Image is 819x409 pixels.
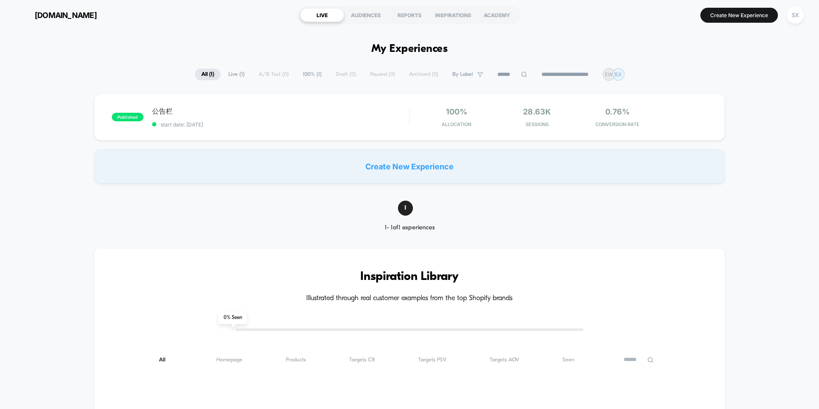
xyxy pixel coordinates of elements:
span: Homepage [216,357,242,363]
span: Seen [562,357,574,363]
div: REPORTS [388,8,431,22]
h3: Inspiration Library [120,270,699,284]
span: Products [286,357,306,363]
div: LIVE [300,8,344,22]
span: Targets CR [349,357,375,363]
span: Targets AOV [490,357,519,363]
button: [DOMAIN_NAME] [13,8,99,22]
h1: My Experiences [371,43,448,55]
button: Create New Experience [700,8,778,23]
div: 1 - 1 of 1 experiences [368,224,451,232]
p: EW [605,71,613,78]
span: Targets PSV [418,357,446,363]
div: SX [787,7,804,24]
span: All [159,357,173,363]
span: published [112,113,143,121]
span: 公告栏 [152,107,409,116]
span: CONVERSION RATE [580,121,656,127]
span: 1 [398,201,413,216]
span: 0 % Seen [218,311,247,324]
span: All ( 1 ) [195,69,221,80]
div: Create New Experience [94,149,725,183]
span: 100% ( 1 ) [296,69,328,80]
span: Allocation [442,121,471,127]
div: ACADEMY [475,8,519,22]
span: By Label [452,71,473,78]
span: start date: [DATE] [152,121,409,128]
div: INSPIRATIONS [431,8,475,22]
h4: Illustrated through real customer examples from the top Shopify brands [120,295,699,303]
span: [DOMAIN_NAME] [35,11,97,20]
span: 100% [446,107,467,116]
span: Live ( 1 ) [222,69,251,80]
p: SX [615,71,622,78]
div: AUDIENCES [344,8,388,22]
span: Sessions [499,121,575,127]
button: SX [784,6,806,24]
span: 0.76% [605,107,630,116]
span: 28.63k [523,107,551,116]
